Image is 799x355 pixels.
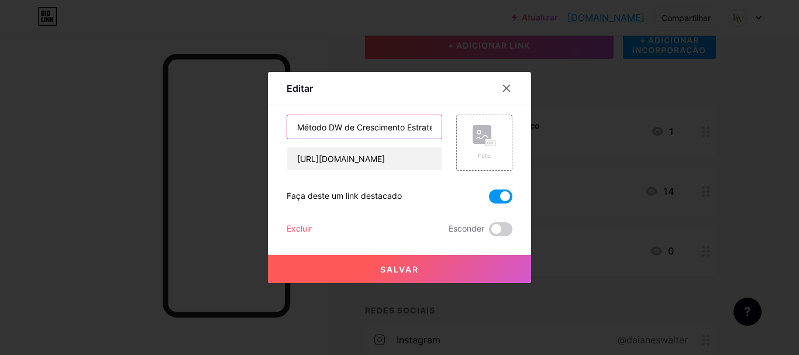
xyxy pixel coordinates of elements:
font: Foto [478,152,491,159]
button: Salvar [268,255,531,283]
input: Título [287,115,442,139]
font: Esconder [449,223,484,233]
input: URL [287,147,442,170]
font: Salvar [380,264,419,274]
font: Faça deste um link destacado [287,191,402,201]
font: Excluir [287,223,312,233]
font: Editar [287,82,313,94]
